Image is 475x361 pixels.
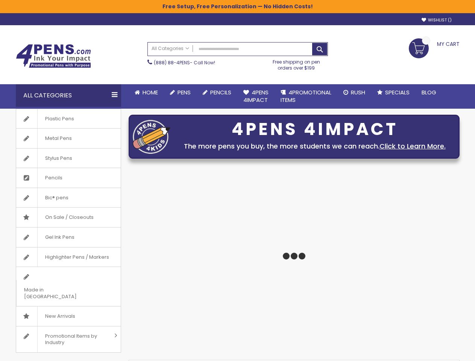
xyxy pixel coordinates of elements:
div: All Categories [16,84,121,107]
a: All Categories [148,42,193,55]
span: - Call Now! [154,59,215,66]
a: Pencils [197,84,237,101]
a: Rush [337,84,371,101]
span: Blog [422,88,436,96]
a: Metal Pens [16,129,121,148]
span: Pencils [37,168,70,188]
div: The more pens you buy, the more students we can reach. [174,141,455,152]
span: Home [143,88,158,96]
img: 4Pens Custom Pens and Promotional Products [16,44,91,68]
span: Made in [GEOGRAPHIC_DATA] [16,280,102,306]
a: (888) 88-4PENS [154,59,190,66]
span: 4PROMOTIONAL ITEMS [281,88,331,104]
span: Metal Pens [37,129,79,148]
span: Bic® pens [37,188,76,208]
span: Plastic Pens [37,109,82,129]
a: Highlighter Pens / Markers [16,247,121,267]
a: Bic® pens [16,188,121,208]
a: Pens [164,84,197,101]
span: New Arrivals [37,306,83,326]
a: 4Pens4impact [237,84,275,109]
a: Blog [416,84,442,101]
a: Pencils [16,168,121,188]
a: Specials [371,84,416,101]
span: Rush [351,88,365,96]
a: Made in [GEOGRAPHIC_DATA] [16,267,121,306]
span: Gel Ink Pens [37,228,82,247]
span: Specials [385,88,410,96]
span: All Categories [152,46,189,52]
a: 4PROMOTIONALITEMS [275,84,337,109]
a: Click to Learn More. [379,141,446,151]
span: Stylus Pens [37,149,80,168]
span: 4Pens 4impact [243,88,269,104]
a: Gel Ink Pens [16,228,121,247]
a: Stylus Pens [16,149,121,168]
a: New Arrivals [16,306,121,326]
span: Highlighter Pens / Markers [37,247,117,267]
span: Pens [178,88,191,96]
span: On Sale / Closeouts [37,208,101,227]
div: 4PENS 4IMPACT [174,121,455,137]
span: Pencils [210,88,231,96]
a: On Sale / Closeouts [16,208,121,227]
a: Promotional Items by Industry [16,326,121,352]
a: Wishlist [422,17,452,23]
a: Home [129,84,164,101]
div: Free shipping on pen orders over $199 [265,56,328,71]
a: Plastic Pens [16,109,121,129]
span: Promotional Items by Industry [37,326,112,352]
img: four_pen_logo.png [133,120,170,154]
